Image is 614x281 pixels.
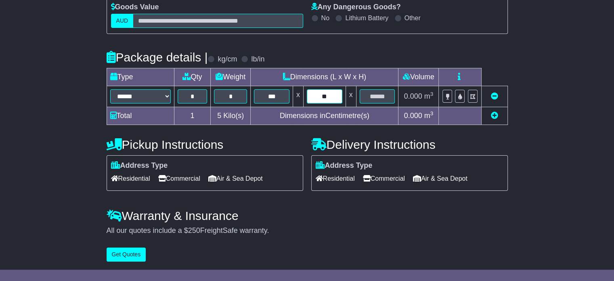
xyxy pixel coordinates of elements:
div: All our quotes include a $ FreightSafe warranty. [107,226,508,235]
span: Air & Sea Depot [413,172,467,185]
sup: 3 [430,91,434,97]
label: lb/in [251,55,264,64]
td: Dimensions (L x W x H) [251,68,398,86]
h4: Pickup Instructions [107,138,303,151]
label: Address Type [111,161,168,170]
label: Goods Value [111,3,159,12]
td: x [293,86,303,107]
span: m [424,92,434,100]
span: Residential [316,172,355,185]
label: Address Type [316,161,373,170]
label: Other [404,14,421,22]
td: x [346,86,356,107]
h4: Warranty & Insurance [107,209,508,222]
sup: 3 [430,110,434,116]
td: Kilo(s) [211,107,251,125]
label: kg/cm [218,55,237,64]
td: Type [107,68,174,86]
span: Air & Sea Depot [208,172,263,185]
h4: Package details | [107,51,208,64]
label: Any Dangerous Goods? [311,3,401,12]
button: Get Quotes [107,247,146,262]
a: Add new item [491,112,498,120]
td: Dimensions in Centimetre(s) [251,107,398,125]
td: Qty [174,68,211,86]
span: Commercial [363,172,405,185]
a: Remove this item [491,92,498,100]
span: 0.000 [404,92,422,100]
td: Weight [211,68,251,86]
span: Residential [111,172,150,185]
h4: Delivery Instructions [311,138,508,151]
span: 5 [217,112,221,120]
td: Volume [398,68,439,86]
td: 1 [174,107,211,125]
label: No [321,14,329,22]
span: Commercial [158,172,200,185]
label: AUD [111,14,134,28]
span: m [424,112,434,120]
label: Lithium Battery [345,14,388,22]
span: 250 [188,226,200,235]
span: 0.000 [404,112,422,120]
td: Total [107,107,174,125]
